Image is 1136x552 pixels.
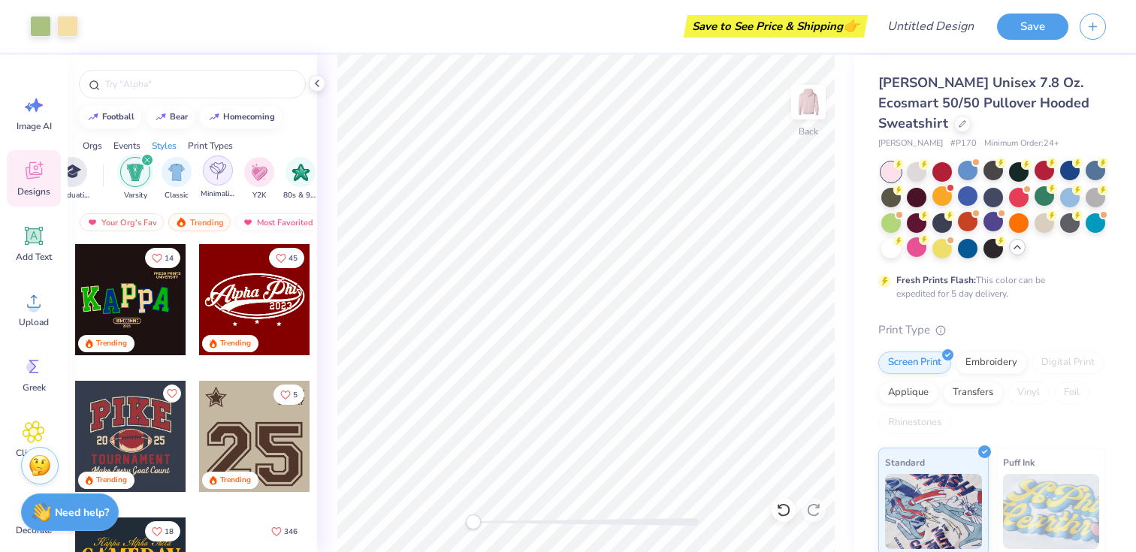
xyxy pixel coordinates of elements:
[878,74,1089,132] span: [PERSON_NAME] Unisex 7.8 Oz. Ecosmart 50/50 Pullover Hooded Sweatshirt
[64,164,81,181] img: Graduation Image
[956,351,1027,374] div: Embroidery
[251,164,267,181] img: Y2K Image
[16,251,52,263] span: Add Text
[220,475,251,486] div: Trending
[104,77,296,92] input: Try "Alpha"
[162,157,192,201] button: filter button
[878,351,951,374] div: Screen Print
[162,157,192,201] div: filter for Classic
[113,139,140,152] div: Events
[1003,454,1035,470] span: Puff Ink
[950,137,977,150] span: # P170
[79,106,141,128] button: football
[165,528,174,535] span: 18
[984,137,1059,150] span: Minimum Order: 24 +
[55,157,89,201] div: filter for Graduation
[1003,474,1100,549] img: Puff Ink
[55,157,89,201] button: filter button
[17,120,52,132] span: Image AI
[878,137,943,150] span: [PERSON_NAME]
[120,157,150,201] button: filter button
[168,213,231,231] div: Trending
[283,190,318,201] span: 80s & 90s
[997,14,1068,40] button: Save
[289,255,298,262] span: 45
[252,190,266,201] span: Y2K
[16,524,52,536] span: Decorate
[896,273,1081,300] div: This color can be expedited for 5 day delivery.
[168,164,186,181] img: Classic Image
[152,139,177,152] div: Styles
[269,248,304,268] button: Like
[885,474,982,549] img: Standard
[283,157,318,201] div: filter for 80s & 90s
[878,412,951,434] div: Rhinestones
[120,157,150,201] div: filter for Varsity
[273,385,304,405] button: Like
[147,106,195,128] button: bear
[87,113,99,122] img: trend_line.gif
[1032,351,1104,374] div: Digital Print
[102,113,134,121] div: football
[124,190,147,201] span: Varsity
[235,213,320,231] div: Most Favorited
[83,139,102,152] div: Orgs
[201,157,235,201] button: filter button
[843,17,860,35] span: 👉
[878,382,938,404] div: Applique
[1008,382,1050,404] div: Vinyl
[799,125,818,138] div: Back
[165,190,189,201] span: Classic
[55,505,109,520] strong: Need help?
[244,157,274,201] div: filter for Y2K
[896,274,976,286] strong: Fresh Prints Flash:
[293,391,298,399] span: 5
[201,189,235,200] span: Minimalist
[19,316,49,328] span: Upload
[292,164,310,181] img: 80s & 90s Image
[96,338,127,349] div: Trending
[17,186,50,198] span: Designs
[170,113,188,121] div: bear
[145,248,180,268] button: Like
[687,15,864,38] div: Save to See Price & Shipping
[86,217,98,228] img: most_fav.gif
[208,113,220,122] img: trend_line.gif
[878,321,1106,339] div: Print Type
[163,385,181,403] button: Like
[200,106,282,128] button: homecoming
[145,521,180,541] button: Like
[283,157,318,201] button: filter button
[242,217,254,228] img: most_fav.gif
[155,113,167,122] img: trend_line.gif
[885,454,925,470] span: Standard
[210,162,226,179] img: Minimalist Image
[165,255,174,262] span: 14
[466,514,481,529] div: Accessibility label
[875,11,986,41] input: Untitled Design
[1054,382,1089,404] div: Foil
[55,190,89,201] span: Graduation
[188,139,233,152] div: Print Types
[175,217,187,228] img: trending.gif
[80,213,164,231] div: Your Org's Fav
[264,521,304,541] button: Like
[244,157,274,201] button: filter button
[223,113,275,121] div: homecoming
[284,528,298,535] span: 346
[23,382,46,394] span: Greek
[96,475,127,486] div: Trending
[9,447,59,471] span: Clipart & logos
[793,87,823,117] img: Back
[127,164,144,181] img: Varsity Image
[943,382,1003,404] div: Transfers
[201,155,235,200] div: filter for Minimalist
[220,338,251,349] div: Trending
